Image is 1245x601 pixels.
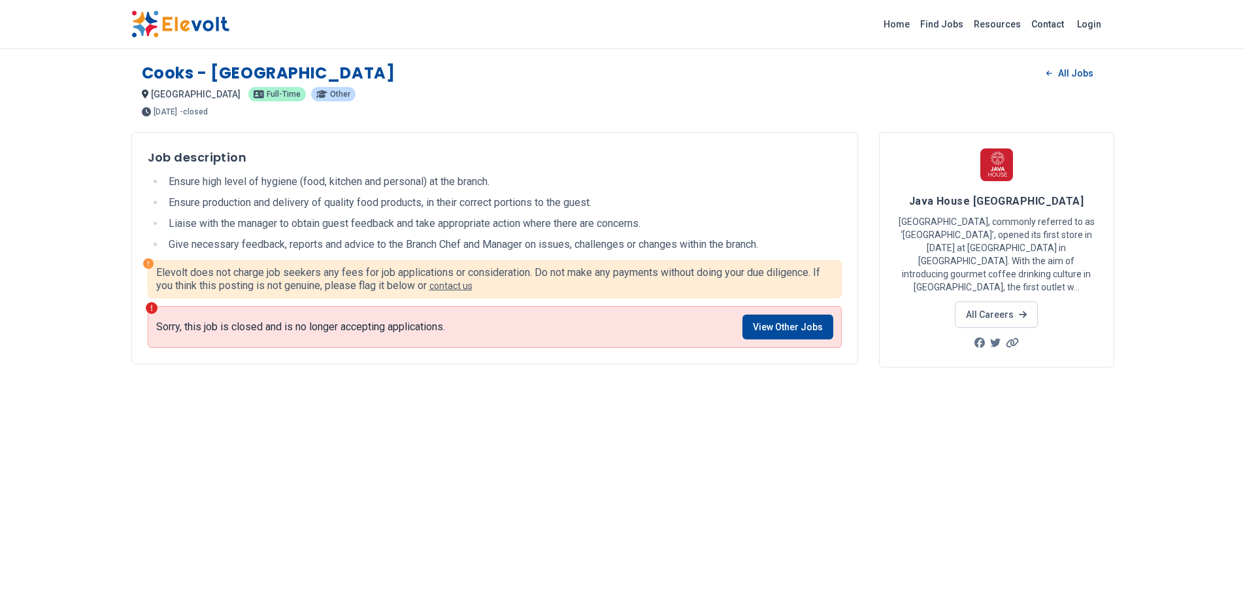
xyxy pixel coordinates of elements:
span: full-time [267,90,301,98]
li: Ensure high level of hygiene (food, kitchen and personal) at the branch. [165,174,842,190]
a: Find Jobs [915,14,969,35]
li: Liaise with the manager to obtain guest feedback and take appropriate action where there are conc... [165,216,842,232]
h1: Cooks - [GEOGRAPHIC_DATA] [142,63,395,84]
a: All Careers [955,301,1038,328]
a: Resources [969,14,1026,35]
iframe: Advertisement [879,383,1114,566]
p: Elevolt does not charge job seekers any fees for job applications or consideration. Do not make a... [156,266,833,292]
a: Contact [1026,14,1069,35]
li: Ensure production and delivery of quality food products, in their correct portions to the guest. [165,195,842,211]
p: Sorry, this job is closed and is no longer accepting applications. [156,320,445,334]
p: [GEOGRAPHIC_DATA], commonly referred to as ‘[GEOGRAPHIC_DATA]’, opened its first store in [DATE] ... [895,215,1098,294]
span: Java House [GEOGRAPHIC_DATA] [909,195,1084,207]
a: View Other Jobs [742,315,833,339]
img: Java House Africa [980,148,1013,181]
span: [GEOGRAPHIC_DATA] [151,89,241,99]
p: - closed [180,108,208,116]
a: contact us [429,281,473,291]
a: Login [1069,11,1109,37]
span: other [330,90,350,98]
a: All Jobs [1036,63,1103,83]
a: Home [878,14,915,35]
h3: Job description [148,148,842,167]
li: Give necessary feedback, reports and advice to the Branch Chef and Manager on issues, challenges ... [165,237,842,252]
img: Elevolt [131,10,229,38]
span: [DATE] [154,108,177,116]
